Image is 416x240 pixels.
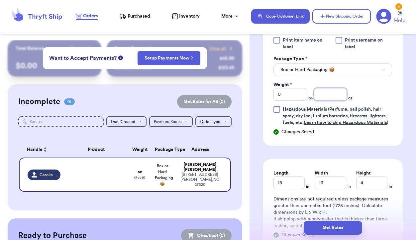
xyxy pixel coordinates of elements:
[315,170,328,177] label: Width
[16,60,93,71] p: $ 0.00
[348,184,351,189] span: in
[394,17,405,25] span: Help
[111,120,135,124] span: Date Created
[209,45,234,52] a: View all
[119,13,150,20] a: Purchased
[128,13,150,20] span: Purchased
[273,81,292,88] label: Weight
[155,164,173,186] span: Box or Hard Packaging 📦
[308,95,313,101] span: lbs
[154,120,181,124] span: Payment Status
[221,13,239,20] div: More
[138,170,142,174] strong: oz
[251,9,310,24] button: Copy Customer Link
[83,13,98,19] span: Orders
[348,95,353,101] span: oz
[18,116,104,127] input: Search
[200,120,220,124] span: Order Type
[283,107,327,112] span: Hazardous Materials
[179,13,200,20] span: Inventory
[138,51,200,65] button: Setup Payments Now
[280,66,335,73] span: Box or Hard Packaging 📦
[273,63,392,76] button: Box or Hard Packaging 📦
[174,142,231,158] th: Address
[283,37,332,50] span: Print item name on label
[395,3,402,10] div: 6
[345,37,392,50] span: Print username on label
[177,95,232,108] button: Get Rates for All (0)
[64,98,75,105] span: 01
[178,162,222,172] div: [PERSON_NAME] [PERSON_NAME]
[209,45,226,52] span: View all
[71,45,85,52] span: Payout
[115,45,152,52] p: Recent Payments
[394,11,405,25] a: Help
[195,116,232,127] button: Order Type
[134,176,145,180] span: 13 x x 15
[178,172,222,187] div: [STREET_ADDRESS] [PERSON_NAME] , NC 27520
[71,45,93,52] a: Payout
[306,184,309,189] span: in
[145,55,193,61] a: Setup Payments Now
[40,172,56,178] span: Carolinegossett
[43,146,48,154] button: Sort ascending
[281,129,314,135] span: Changes Saved
[128,142,151,158] th: Weight
[356,170,370,177] label: Height
[27,146,43,153] span: Handle
[283,107,388,125] span: (Perfume, nail polish, hair spray, dry ice, lithium batteries, firearms, lighters, fuels, etc. )
[172,13,200,20] a: Inventory
[376,9,391,24] a: 6
[64,142,128,158] th: Product
[18,96,60,107] h2: Incomplete
[49,54,117,62] span: Want to Accept Payments?
[304,120,387,125] a: Learn how to ship Hazardous Materials
[273,56,307,62] label: Package Type
[273,170,288,177] label: Length
[389,184,392,189] span: in
[149,116,193,127] button: Payment Status
[76,13,98,20] a: Orders
[106,116,147,127] button: Date Created
[304,221,362,235] button: Get Rates
[273,196,392,229] div: Dimensions are not required unless package measures greater than one cubic foot (1728 inches). Ca...
[220,55,234,62] div: $ 45.99
[312,9,371,24] button: New Shipping Order
[16,45,44,52] p: Total Balance
[151,142,174,158] th: Package Type
[218,64,234,71] div: $ 123.45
